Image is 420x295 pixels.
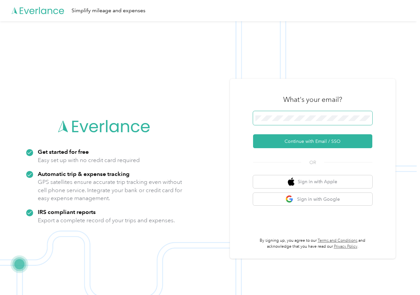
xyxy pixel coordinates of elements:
[38,170,130,177] strong: Automatic trip & expense tracking
[38,208,96,215] strong: IRS compliant reports
[72,7,145,15] div: Simplify mileage and expenses
[253,238,372,249] p: By signing up, you agree to our and acknowledge that you have read our .
[288,178,294,186] img: apple logo
[318,238,357,243] a: Terms and Conditions
[38,216,175,225] p: Export a complete record of your trips and expenses.
[286,195,294,203] img: google logo
[283,95,342,104] h3: What's your email?
[253,134,372,148] button: Continue with Email / SSO
[253,175,372,188] button: apple logoSign in with Apple
[38,156,140,164] p: Easy set up with no credit card required
[38,178,183,202] p: GPS satellites ensure accurate trip tracking even without cell phone service. Integrate your bank...
[253,193,372,206] button: google logoSign in with Google
[334,244,357,249] a: Privacy Policy
[301,159,324,166] span: OR
[38,148,89,155] strong: Get started for free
